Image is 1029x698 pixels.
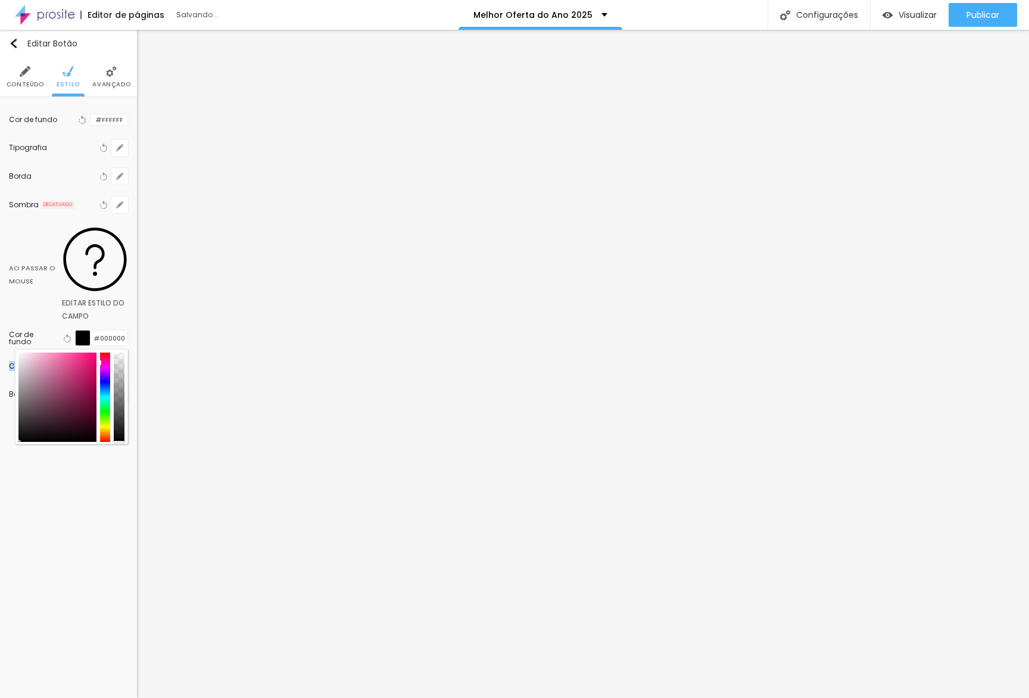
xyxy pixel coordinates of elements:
button: Publicar [949,3,1017,27]
img: Icone [20,66,30,77]
div: Ao passar o mouse [9,261,62,288]
div: Salvando... [176,11,313,18]
span: Estilo [57,82,80,88]
div: Cor de fundo [9,116,57,123]
div: Cor de fundo [9,331,56,345]
img: Icone [63,66,73,77]
p: Melhor Oferta do Ano 2025 [473,11,593,19]
div: Editar Botão [9,39,77,48]
div: Sombra [9,201,39,208]
div: Tipografia [9,144,97,151]
img: Icone [106,66,117,77]
iframe: Editor [137,30,1029,698]
div: Editor de páginas [80,11,164,19]
button: Visualizar [871,3,949,27]
div: Ao passar o mouseIcone dúvidaEditar estilo do campo [9,219,128,324]
img: view-1.svg [883,10,893,20]
span: DESATIVADO [41,201,74,209]
img: Icone [780,10,790,20]
span: Avançado [92,82,130,88]
div: Borda [9,391,97,398]
span: Conteúdo [7,82,44,88]
div: Cor do texto [9,363,53,370]
div: Borda [9,173,97,180]
span: Publicar [966,10,999,20]
img: Icone dúvida [62,226,128,292]
div: Editar estilo do campo [62,297,128,323]
img: Icone [9,39,18,48]
span: Visualizar [899,10,937,20]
